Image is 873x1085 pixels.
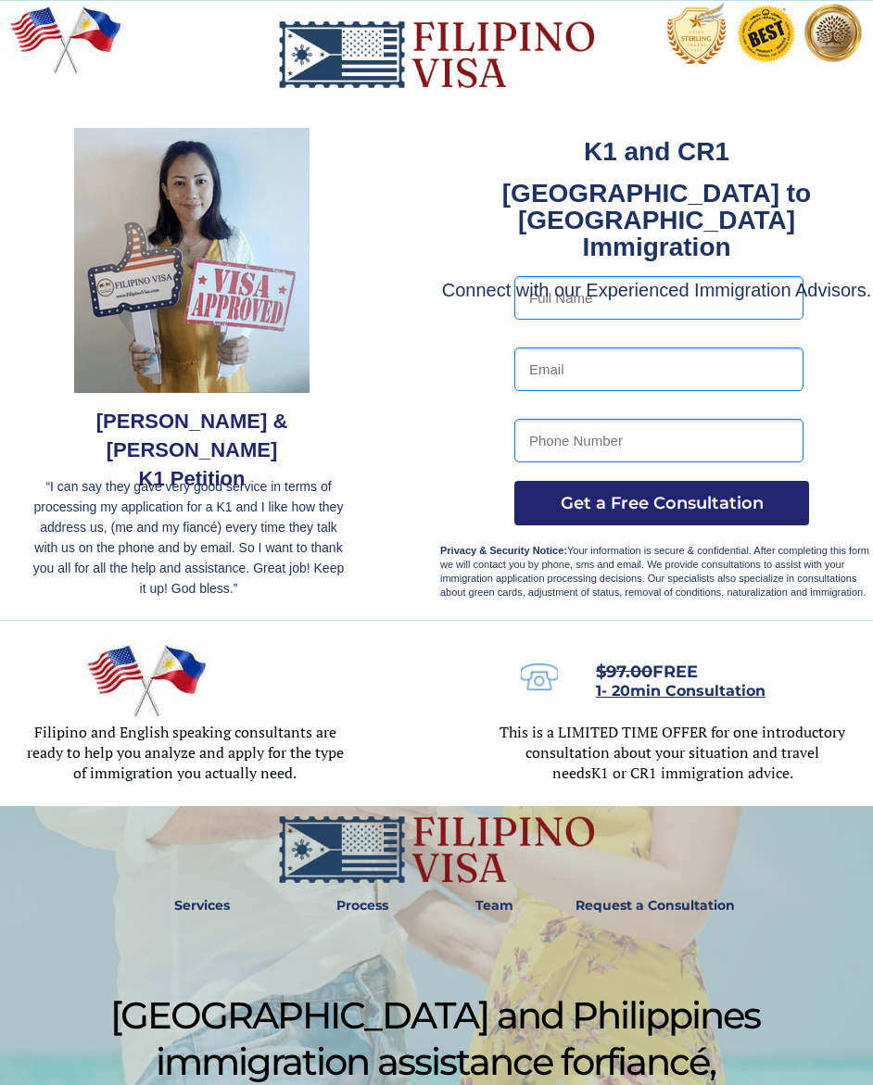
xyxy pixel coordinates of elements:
span: [PERSON_NAME] & [PERSON_NAME] K1 Petition [96,410,288,490]
strong: Services [174,897,230,914]
span: Connect with our Experienced Immigration Advisors. [442,280,872,300]
strong: Privacy & Security Notice: [440,545,567,556]
strong: Team [475,897,513,914]
span: Your information is secure & confidential. After completing this form we will contact you by phon... [440,545,869,598]
input: Phone Number [514,419,803,462]
a: Request a Consultation [567,885,743,927]
strong: [GEOGRAPHIC_DATA] to [GEOGRAPHIC_DATA] Immigration [502,179,811,261]
span: FREE [596,662,698,682]
span: 1- 20min Consultation [596,682,765,700]
span: fiancé [606,1039,709,1084]
a: Process [327,885,398,927]
strong: K1 and CR1 [584,137,729,166]
input: Email [514,347,803,391]
a: Services [161,885,242,927]
strong: Process [336,897,388,914]
span: Get a Free Consultation [514,493,809,513]
span: Filipino and English speaking consultants are ready to help you analyze and apply for the type of... [27,722,344,783]
p: “I can say they gave very good service in terms of processing my application for a K1 and I like ... [29,476,348,599]
s: $97.00 [596,662,652,682]
span: K1 or CR1 immigration advice. [591,763,793,783]
input: Full Name [514,276,803,320]
button: Get a Free Consultation [514,481,809,525]
a: 1- 20min Consultation [596,684,765,699]
a: Team [463,885,525,927]
strong: Request a Consultation [576,897,735,914]
span: This is a LIMITED TIME OFFER for one introductory consultation about your situation and travel needs [500,722,845,783]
